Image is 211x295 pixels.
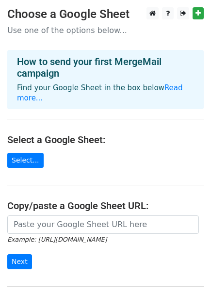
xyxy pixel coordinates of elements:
[7,236,107,243] small: Example: [URL][DOMAIN_NAME]
[7,134,204,146] h4: Select a Google Sheet:
[17,83,183,102] a: Read more...
[7,254,32,269] input: Next
[17,56,194,79] h4: How to send your first MergeMail campaign
[7,200,204,212] h4: Copy/paste a Google Sheet URL:
[7,25,204,35] p: Use one of the options below...
[17,83,194,103] p: Find your Google Sheet in the box below
[7,153,44,168] a: Select...
[7,215,199,234] input: Paste your Google Sheet URL here
[7,7,204,21] h3: Choose a Google Sheet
